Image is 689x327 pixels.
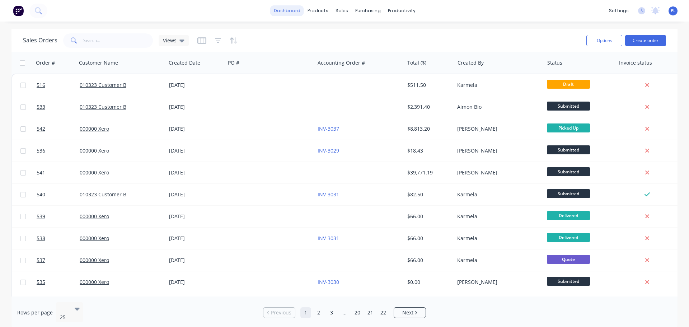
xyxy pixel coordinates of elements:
[169,235,222,242] div: [DATE]
[365,307,376,318] a: Page 21
[407,279,449,286] div: $0.00
[37,228,80,249] a: 538
[619,59,652,66] div: Invoice status
[378,307,389,318] a: Page 22
[80,81,126,88] a: 010323 Customer B
[37,169,45,176] span: 541
[163,37,177,44] span: Views
[80,125,109,132] a: 000000 Xero
[547,211,590,220] span: Delivered
[457,147,537,154] div: [PERSON_NAME]
[80,279,109,285] a: 000000 Xero
[402,309,413,316] span: Next
[458,59,484,66] div: Created By
[37,271,80,293] a: 535
[394,309,426,316] a: Next page
[304,5,332,16] div: products
[80,191,126,198] a: 010323 Customer B
[407,125,449,132] div: $8,813.20
[60,314,69,321] div: 25
[80,103,126,110] a: 010323 Customer B
[339,307,350,318] a: Jump forward
[457,103,537,111] div: Aimon Bio
[671,8,676,14] span: PL
[547,277,590,286] span: Submitted
[313,307,324,318] a: Page 2
[457,191,537,198] div: Karmela
[326,307,337,318] a: Page 3
[37,191,45,198] span: 540
[37,74,80,96] a: 516
[17,309,53,316] span: Rows per page
[625,35,666,46] button: Create order
[352,307,363,318] a: Page 20
[169,125,222,132] div: [DATE]
[318,235,339,242] a: INV-3031
[169,213,222,220] div: [DATE]
[80,235,109,242] a: 000000 Xero
[407,235,449,242] div: $66.00
[547,233,590,242] span: Delivered
[457,81,537,89] div: Karmela
[37,279,45,286] span: 535
[457,235,537,242] div: Karmela
[547,255,590,264] span: Quote
[37,293,80,315] a: 534
[407,191,449,198] div: $82.50
[80,213,109,220] a: 000000 Xero
[260,307,429,318] ul: Pagination
[37,213,45,220] span: 539
[83,33,153,48] input: Search...
[407,59,426,66] div: Total ($)
[169,169,222,176] div: [DATE]
[605,5,632,16] div: settings
[13,5,24,16] img: Factory
[169,81,222,89] div: [DATE]
[547,145,590,154] span: Submitted
[37,147,45,154] span: 536
[547,80,590,89] span: Draft
[318,125,339,132] a: INV-3037
[407,213,449,220] div: $66.00
[263,309,295,316] a: Previous page
[228,59,239,66] div: PO #
[547,189,590,198] span: Submitted
[36,59,55,66] div: Order #
[37,103,45,111] span: 533
[80,169,109,176] a: 000000 Xero
[457,125,537,132] div: [PERSON_NAME]
[547,59,562,66] div: Status
[352,5,384,16] div: purchasing
[23,37,57,44] h1: Sales Orders
[169,147,222,154] div: [DATE]
[586,35,622,46] button: Options
[169,257,222,264] div: [DATE]
[37,81,45,89] span: 516
[37,125,45,132] span: 542
[169,279,222,286] div: [DATE]
[407,147,449,154] div: $18.43
[271,309,291,316] span: Previous
[457,279,537,286] div: [PERSON_NAME]
[547,167,590,176] span: Submitted
[547,102,590,111] span: Submitted
[318,147,339,154] a: INV-3029
[37,235,45,242] span: 538
[37,257,45,264] span: 537
[318,191,339,198] a: INV-3031
[169,59,200,66] div: Created Date
[547,123,590,132] span: Picked Up
[457,257,537,264] div: Karmela
[270,5,304,16] a: dashboard
[332,5,352,16] div: sales
[384,5,419,16] div: productivity
[407,169,449,176] div: $39,771.19
[80,147,109,154] a: 000000 Xero
[169,191,222,198] div: [DATE]
[37,206,80,227] a: 539
[169,103,222,111] div: [DATE]
[79,59,118,66] div: Customer Name
[318,279,339,285] a: INV-3030
[37,249,80,271] a: 537
[37,96,80,118] a: 533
